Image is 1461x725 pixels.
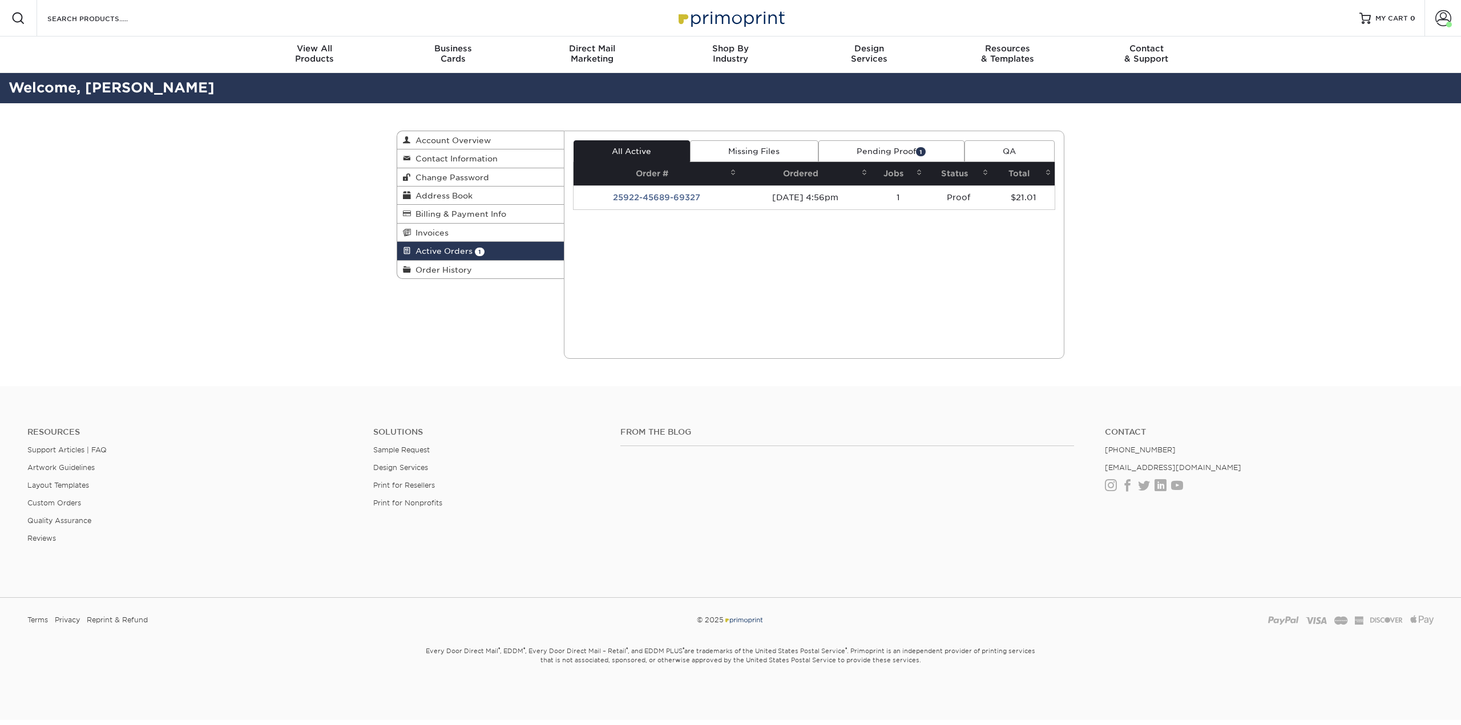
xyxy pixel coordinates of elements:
h4: Resources [27,427,356,437]
td: $21.01 [992,185,1055,209]
div: Services [800,43,938,64]
th: Order # [574,162,740,185]
span: Billing & Payment Info [411,209,506,218]
span: Contact Information [411,154,498,163]
div: & Support [1077,43,1216,64]
a: Layout Templates [27,481,89,489]
span: Active Orders [411,246,473,256]
span: Change Password [411,173,489,182]
a: All Active [574,140,690,162]
span: Invoices [411,228,449,237]
span: View All [245,43,384,54]
a: Direct MailMarketing [523,37,661,73]
span: Shop By [661,43,800,54]
h4: From the Blog [620,427,1074,437]
a: Artwork Guidelines [27,463,95,472]
span: 1 [916,147,926,156]
sup: ® [626,646,628,652]
a: [EMAIL_ADDRESS][DOMAIN_NAME] [1105,463,1241,472]
span: MY CART [1375,14,1408,23]
span: Address Book [411,191,473,200]
div: Cards [384,43,523,64]
span: Design [800,43,938,54]
input: SEARCH PRODUCTS..... [46,11,158,25]
a: Order History [397,261,564,278]
a: Privacy [55,611,80,629]
a: Invoices [397,224,564,242]
img: Primoprint [673,6,788,30]
div: Industry [661,43,800,64]
th: Status [926,162,992,185]
a: Design Services [373,463,428,472]
span: Resources [938,43,1077,54]
a: Resources& Templates [938,37,1077,73]
a: Terms [27,611,48,629]
td: 1 [871,185,926,209]
a: Pending Proof1 [818,140,964,162]
sup: ® [845,646,847,652]
sup: ® [523,646,525,652]
a: [PHONE_NUMBER] [1105,445,1176,454]
a: Active Orders 1 [397,242,564,260]
a: Reprint & Refund [87,611,148,629]
td: [DATE] 4:56pm [740,185,870,209]
a: Print for Resellers [373,481,435,489]
a: Support Articles | FAQ [27,445,107,454]
a: Billing & Payment Info [397,205,564,223]
div: © 2025 [493,611,967,629]
span: Business [384,43,523,54]
sup: ® [498,646,500,652]
div: Marketing [523,43,661,64]
a: Account Overview [397,131,564,149]
a: Sample Request [373,445,430,454]
td: Proof [926,185,992,209]
div: Products [245,43,384,64]
a: Address Book [397,187,564,205]
a: Custom Orders [27,499,81,507]
a: View AllProducts [245,37,384,73]
td: 25922-45689-69327 [574,185,740,209]
a: QA [964,140,1055,162]
span: Account Overview [411,136,491,145]
span: 0 [1410,14,1415,22]
a: Contact Information [397,149,564,168]
span: Direct Mail [523,43,661,54]
a: Change Password [397,168,564,187]
a: Missing Files [690,140,818,162]
a: Reviews [27,534,56,542]
a: DesignServices [800,37,938,73]
span: 1 [475,248,485,256]
a: Quality Assurance [27,516,91,525]
th: Ordered [740,162,870,185]
small: Every Door Direct Mail , EDDM , Every Door Direct Mail – Retail , and EDDM PLUS are trademarks of... [397,642,1064,692]
th: Jobs [871,162,926,185]
a: Contact [1105,427,1434,437]
span: Order History [411,265,472,274]
a: Print for Nonprofits [373,499,442,507]
span: Contact [1077,43,1216,54]
a: Shop ByIndustry [661,37,800,73]
h4: Solutions [373,427,603,437]
sup: ® [683,646,684,652]
a: BusinessCards [384,37,523,73]
a: Contact& Support [1077,37,1216,73]
img: Primoprint [724,615,764,624]
th: Total [992,162,1055,185]
div: & Templates [938,43,1077,64]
